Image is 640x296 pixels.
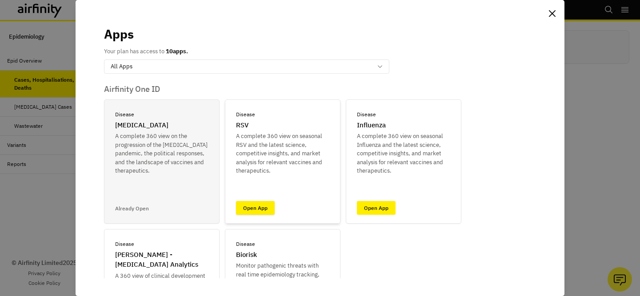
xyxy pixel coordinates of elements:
button: Close [545,6,559,20]
p: Disease [236,240,255,248]
p: Airfinity One ID [104,84,536,94]
a: Open App [357,201,396,215]
p: Influenza [357,120,386,130]
p: Your plan has access to [104,47,188,56]
p: Apps [104,25,134,43]
p: Biorisk [236,250,257,260]
p: A complete 360 view on seasonal RSV and the latest science, competitive insights, and market anal... [236,132,329,175]
p: [PERSON_NAME] - [MEDICAL_DATA] Analytics [115,250,208,270]
p: Disease [115,111,134,118]
p: A complete 360 view on seasonal Influenza and the latest science, competitive insights, and marke... [357,132,450,175]
p: Already Open [115,205,149,213]
b: 10 apps. [166,47,188,55]
p: [MEDICAL_DATA] [115,120,168,130]
p: Disease [236,111,255,118]
a: Open App [236,201,275,215]
p: Monitor pathogenic threats with real time epidemiology tracking, analysis, and more. [236,261,329,288]
p: A complete 360 view on the progression of the [MEDICAL_DATA] pandemic, the political responses, a... [115,132,208,175]
p: RSV [236,120,248,130]
p: Disease [357,111,376,118]
p: Disease [115,240,134,248]
p: All Apps [111,62,132,71]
